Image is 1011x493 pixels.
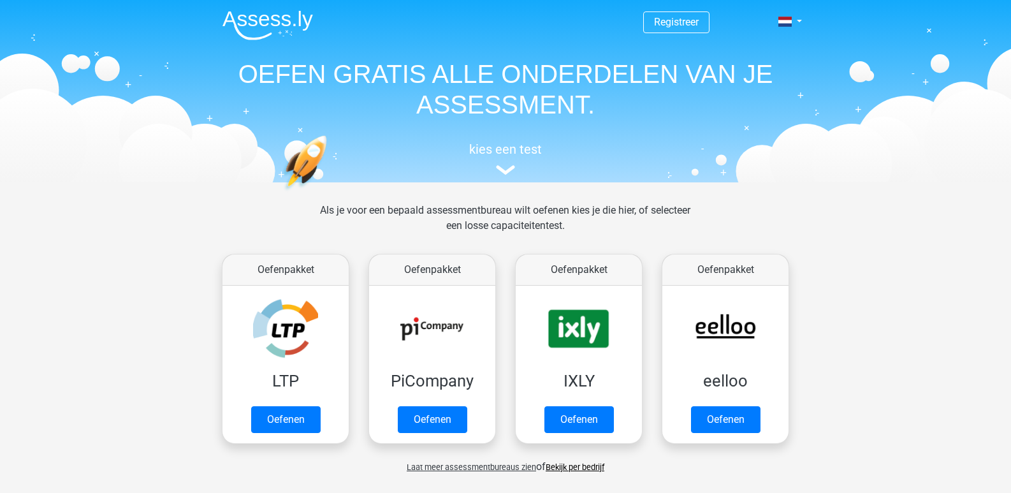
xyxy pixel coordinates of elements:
[496,165,515,175] img: assessment
[282,135,376,251] img: oefenen
[212,142,799,157] h5: kies een test
[222,10,313,40] img: Assessly
[212,142,799,175] a: kies een test
[654,16,699,28] a: Registreer
[310,203,701,249] div: Als je voor een bepaald assessmentbureau wilt oefenen kies je die hier, of selecteer een losse ca...
[546,462,604,472] a: Bekijk per bedrijf
[398,406,467,433] a: Oefenen
[212,449,799,475] div: of
[544,406,614,433] a: Oefenen
[407,462,536,472] span: Laat meer assessmentbureaus zien
[212,59,799,120] h1: OEFEN GRATIS ALLE ONDERDELEN VAN JE ASSESSMENT.
[251,406,321,433] a: Oefenen
[691,406,760,433] a: Oefenen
